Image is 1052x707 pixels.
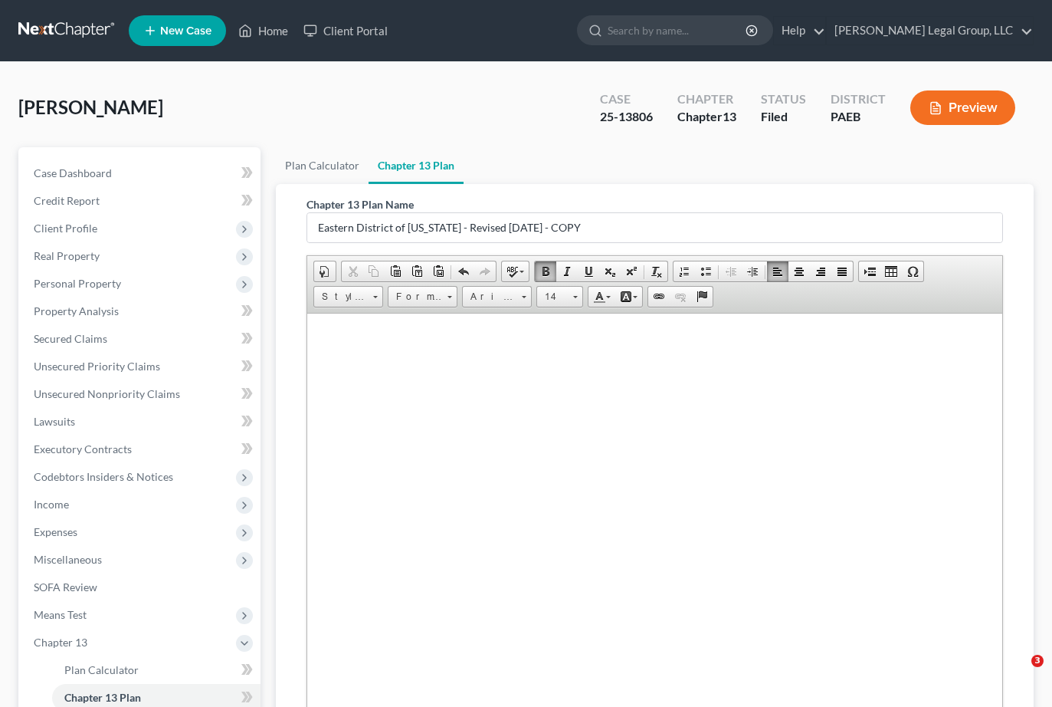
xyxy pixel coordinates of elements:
a: Lawsuits [21,408,261,436]
a: Plan Calculator [276,147,369,184]
div: Filed [761,108,806,126]
span: Case Dashboard [34,166,112,179]
a: Paste from Word [428,261,449,281]
span: Lawsuits [34,415,75,428]
a: Plan Calculator [52,656,261,684]
a: Spell Checker [502,261,529,281]
a: Paste as plain text [406,261,428,281]
a: Insert Special Character [902,261,923,281]
a: Background Color [615,287,642,307]
a: Secured Claims [21,325,261,353]
span: Executory Contracts [34,442,132,455]
a: Paste [385,261,406,281]
a: Center [788,261,810,281]
a: Subscript [599,261,621,281]
a: [PERSON_NAME] Legal Group, LLC [827,17,1033,44]
a: Bold [535,261,556,281]
a: Remove Format [646,261,667,281]
span: Client Profile [34,222,97,235]
div: Case [600,90,653,108]
a: Undo [453,261,474,281]
a: Justify [831,261,853,281]
span: Codebtors Insiders & Notices [34,470,173,483]
span: Arial [463,287,516,307]
span: SOFA Review [34,580,97,594]
a: Unsecured Nonpriority Claims [21,380,261,408]
a: Text Color [588,287,615,307]
input: Enter name... [307,213,1002,242]
span: Styles [314,287,368,307]
a: Insert/Remove Numbered List [673,261,695,281]
a: Unsecured Priority Claims [21,353,261,380]
a: Format [388,286,457,307]
span: Format [388,287,442,307]
span: Plan Calculator [64,663,139,676]
span: Unsecured Nonpriority Claims [34,387,180,400]
div: Status [761,90,806,108]
a: Home [231,17,296,44]
a: Superscript [621,261,642,281]
a: Executory Contracts [21,436,261,463]
span: Property Analysis [34,304,119,317]
a: Link [648,287,670,307]
div: 25-13806 [600,108,653,126]
a: Arial [462,286,532,307]
span: Income [34,498,69,511]
a: Styles [313,286,383,307]
span: Miscellaneous [34,553,102,566]
span: Unsecured Priority Claims [34,360,160,373]
span: New Case [160,25,211,37]
label: Chapter 13 Plan Name [306,196,414,212]
a: Align Right [810,261,831,281]
a: Help [774,17,825,44]
a: Property Analysis [21,298,261,325]
span: Means Test [34,608,87,621]
span: Real Property [34,249,100,262]
span: Chapter 13 [34,636,87,649]
a: Align Left [767,261,788,281]
span: [PERSON_NAME] [18,96,163,118]
div: Chapter [677,90,736,108]
a: Chapter 13 Plan [369,147,464,184]
a: Cut [342,261,363,281]
iframe: Intercom live chat [1000,655,1037,692]
a: Insert Page Break for Printing [859,261,880,281]
input: Search by name... [608,16,748,44]
span: Chapter 13 Plan [64,691,141,704]
a: Underline [578,261,599,281]
button: Preview [910,90,1015,125]
span: Expenses [34,525,77,538]
span: 14 [537,287,568,307]
span: 13 [723,109,736,123]
a: Credit Report [21,187,261,215]
a: Insert/Remove Bulleted List [695,261,716,281]
a: Increase Indent [742,261,763,281]
div: Chapter [677,108,736,126]
span: 3 [1031,655,1044,667]
span: Secured Claims [34,332,107,345]
a: Document Properties [314,261,336,281]
a: Italic [556,261,578,281]
a: Unlink [670,287,691,307]
span: Credit Report [34,194,100,207]
a: Redo [474,261,496,281]
a: SOFA Review [21,574,261,601]
a: Table [880,261,902,281]
div: District [831,90,886,108]
a: Copy [363,261,385,281]
span: Personal Property [34,277,121,290]
a: Client Portal [296,17,395,44]
div: PAEB [831,108,886,126]
a: 14 [536,286,583,307]
a: Decrease Indent [720,261,742,281]
a: Case Dashboard [21,159,261,187]
a: Anchor [691,287,713,307]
